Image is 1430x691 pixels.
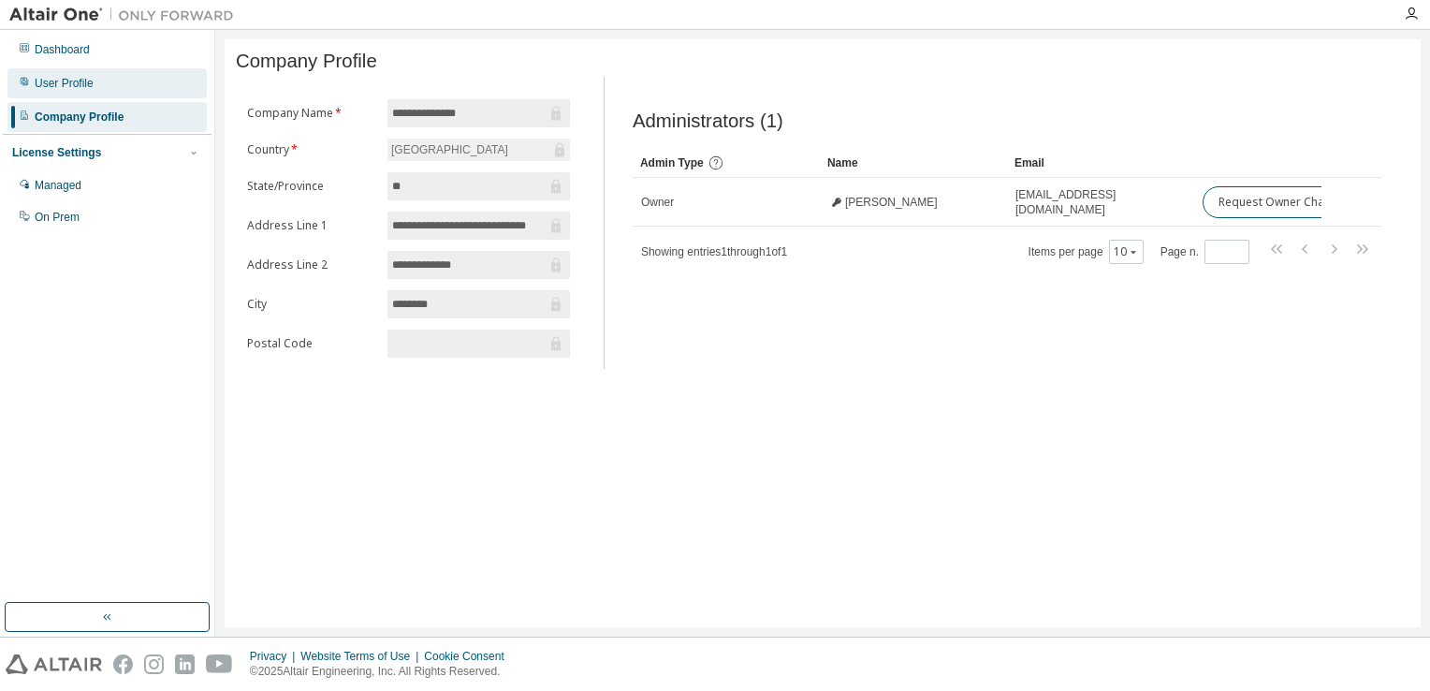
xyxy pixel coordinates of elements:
[247,179,376,194] label: State/Province
[175,654,195,674] img: linkedin.svg
[6,654,102,674] img: altair_logo.svg
[640,156,704,169] span: Admin Type
[1203,186,1361,218] button: Request Owner Change
[247,142,376,157] label: Country
[9,6,243,24] img: Altair One
[424,649,515,664] div: Cookie Consent
[250,649,300,664] div: Privacy
[247,336,376,351] label: Postal Code
[35,178,81,193] div: Managed
[845,195,938,210] span: [PERSON_NAME]
[247,106,376,121] label: Company Name
[1114,244,1139,259] button: 10
[144,654,164,674] img: instagram.svg
[827,148,1000,178] div: Name
[236,51,377,72] span: Company Profile
[1029,240,1144,264] span: Items per page
[113,654,133,674] img: facebook.svg
[35,42,90,57] div: Dashboard
[35,76,94,91] div: User Profile
[247,297,376,312] label: City
[247,218,376,233] label: Address Line 1
[35,210,80,225] div: On Prem
[12,145,101,160] div: License Settings
[247,257,376,272] label: Address Line 2
[641,245,787,258] span: Showing entries 1 through 1 of 1
[35,110,124,125] div: Company Profile
[633,110,783,132] span: Administrators (1)
[388,140,511,160] div: [GEOGRAPHIC_DATA]
[206,654,233,674] img: youtube.svg
[250,664,516,680] p: © 2025 Altair Engineering, Inc. All Rights Reserved.
[1015,187,1186,217] span: [EMAIL_ADDRESS][DOMAIN_NAME]
[1160,240,1249,264] span: Page n.
[300,649,424,664] div: Website Terms of Use
[387,139,570,161] div: [GEOGRAPHIC_DATA]
[1014,148,1187,178] div: Email
[641,195,674,210] span: Owner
